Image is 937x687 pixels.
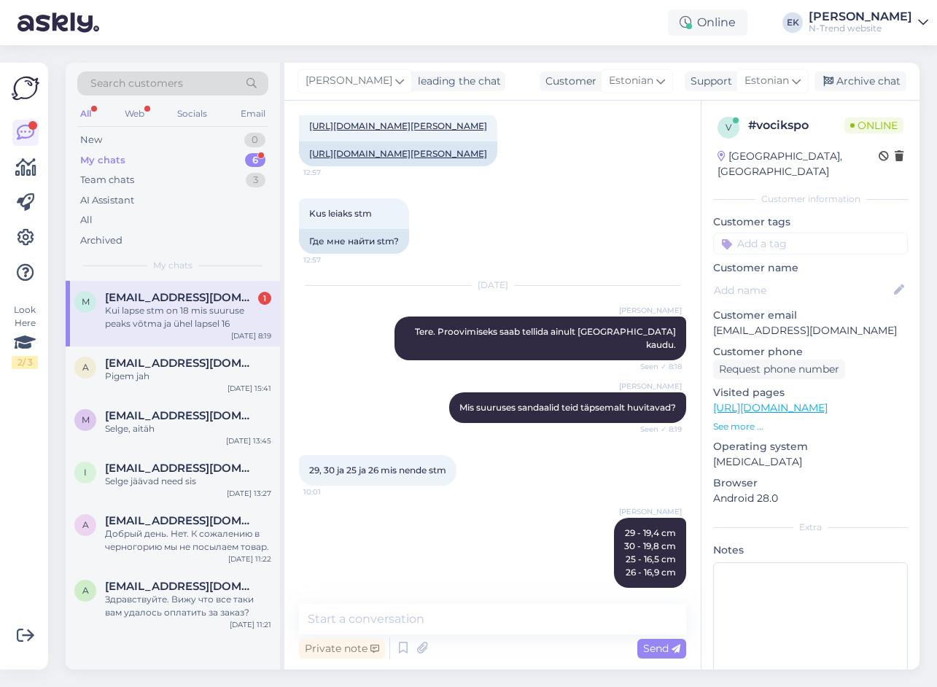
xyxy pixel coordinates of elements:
p: See more ... [713,420,908,433]
a: [PERSON_NAME]N-Trend website [809,11,928,34]
div: New [80,133,102,147]
div: Добрый день. Нет. К сожалению в черногорию мы не посылаем товар. [105,527,271,554]
div: Где мне найти stm? [299,229,409,254]
div: [GEOGRAPHIC_DATA], [GEOGRAPHIC_DATA] [718,149,879,179]
p: [EMAIL_ADDRESS][DOMAIN_NAME] [713,323,908,338]
p: [MEDICAL_DATA] [713,454,908,470]
span: 10:01 [303,486,358,497]
div: Kui lapse stm on 18 mis suuruse peaks võtma ja ühel lapsel 16 [105,304,271,330]
div: # vocikspo [748,117,844,134]
div: Archive chat [814,71,906,91]
p: Browser [713,476,908,491]
div: EK [782,12,803,33]
span: Online [844,117,903,133]
div: Здравствуйте. Вижу что все таки вам удалось оплатить за заказ? [105,593,271,619]
input: Add a tag [713,233,908,255]
span: annakononchuk29@gmail.com [105,514,257,527]
div: Private note [299,639,385,659]
div: Socials [174,104,210,123]
div: Customer [540,74,596,89]
span: 29, 30 ja 25 ja 26 mis nende stm [309,465,446,476]
p: Customer name [713,260,908,276]
span: v [726,122,731,133]
span: mariliiszeiger21@gmail.com [105,409,257,422]
span: Estonian [609,73,653,89]
div: Archived [80,233,123,248]
span: m [82,414,90,425]
div: Web [122,104,147,123]
span: Estonian [744,73,789,89]
span: a [82,585,89,596]
span: Seen ✓ 10:03 [627,589,682,599]
div: Support [685,74,732,89]
span: [PERSON_NAME] [619,305,682,316]
span: Search customers [90,76,183,91]
div: [DATE] 8:19 [231,330,271,341]
div: leading the chat [412,74,501,89]
div: 2 / 3 [12,356,38,369]
div: Extra [713,521,908,534]
div: All [80,213,93,228]
p: Notes [713,543,908,558]
div: Customer information [713,193,908,206]
div: Selge jäävad need sis [105,475,271,488]
a: [URL][DOMAIN_NAME][PERSON_NAME] [309,148,487,159]
span: mariliisgoldberg@hot.ee [105,291,257,304]
div: [DATE] 13:27 [227,488,271,499]
span: Tere. Proovimiseks saab tellida ainult [GEOGRAPHIC_DATA] kaudu. [415,326,678,350]
div: Pigem jah [105,370,271,383]
span: i [84,467,87,478]
div: Team chats [80,173,134,187]
img: Askly Logo [12,74,39,102]
div: [PERSON_NAME] [809,11,912,23]
div: Selge, aitäh [105,422,271,435]
input: Add name [714,282,891,298]
div: [DATE] 11:21 [230,619,271,630]
div: N-Trend website [809,23,912,34]
p: Customer tags [713,214,908,230]
div: 0 [244,133,265,147]
p: Customer email [713,308,908,323]
span: [PERSON_NAME] [619,381,682,392]
div: [DATE] 13:45 [226,435,271,446]
span: Seen ✓ 8:19 [627,424,682,435]
div: 6 [245,153,265,168]
div: [DATE] 11:22 [228,554,271,564]
div: 1 [258,292,271,305]
p: Customer phone [713,344,908,360]
div: All [77,104,94,123]
div: Online [668,9,747,36]
span: Kus leiaks stm [309,208,372,219]
p: Visited pages [713,385,908,400]
span: altynay.iskakova99@gmail.com [105,580,257,593]
a: [URL][DOMAIN_NAME] [713,401,828,414]
p: Operating system [713,439,908,454]
span: m [82,296,90,307]
p: Android 28.0 [713,491,908,506]
span: indrek.luigujoe@gmail.com [105,462,257,475]
a: [URL][DOMAIN_NAME][PERSON_NAME] [309,120,487,131]
span: 29 - 19,4 cm 30 - 19,8 cm 25 - 16,5 cm 26 - 16,9 cm [624,527,676,578]
span: agnes1991@mail.ee [105,357,257,370]
div: [DATE] 15:41 [228,383,271,394]
span: a [82,362,89,373]
span: 12:57 [303,255,358,265]
span: a [82,519,89,530]
span: Mis suuruses sandaalid teid täpsemalt huvitavad? [459,402,676,413]
span: Send [643,642,680,655]
div: My chats [80,153,125,168]
span: Seen ✓ 8:18 [627,361,682,372]
div: Email [238,104,268,123]
div: AI Assistant [80,193,134,208]
span: My chats [153,259,193,272]
div: Request phone number [713,360,845,379]
div: 3 [246,173,265,187]
div: Look Here [12,303,38,369]
div: [DATE] [299,279,686,292]
span: [PERSON_NAME] [619,506,682,517]
span: 12:57 [303,167,358,178]
span: [PERSON_NAME] [306,73,392,89]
